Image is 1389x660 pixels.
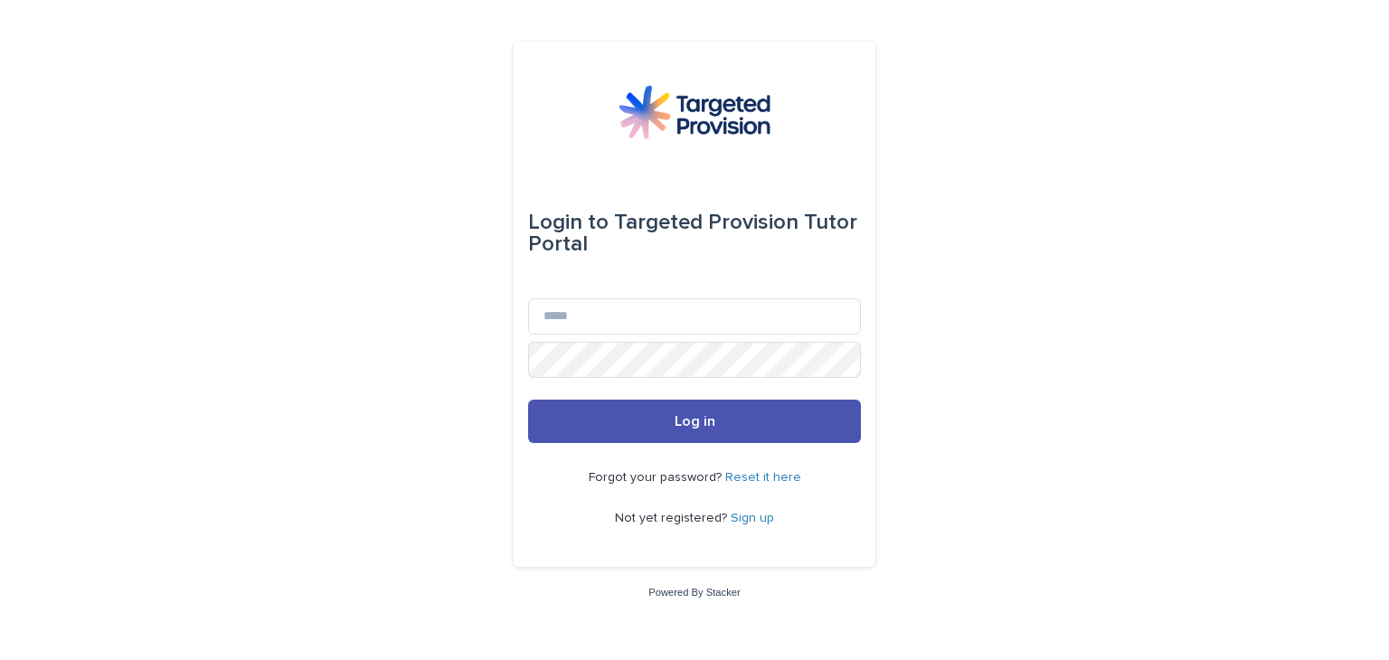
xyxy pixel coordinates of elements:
span: Forgot your password? [589,471,725,484]
span: Log in [675,414,715,429]
a: Powered By Stacker [648,587,740,598]
div: Targeted Provision Tutor Portal [528,197,861,269]
span: Not yet registered? [615,512,731,524]
a: Reset it here [725,471,801,484]
a: Sign up [731,512,774,524]
img: M5nRWzHhSzIhMunXDL62 [619,85,770,139]
button: Log in [528,400,861,443]
span: Login to [528,212,609,233]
